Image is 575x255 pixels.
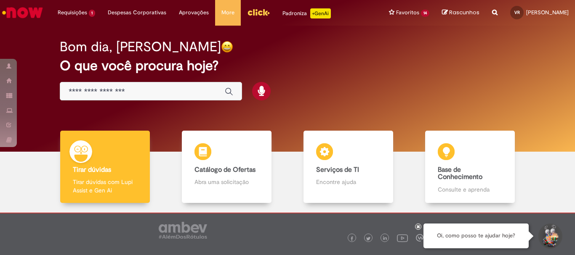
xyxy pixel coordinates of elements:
span: Aprovações [179,8,209,17]
b: Tirar dúvidas [73,166,111,174]
div: Oi, como posso te ajudar hoje? [423,223,529,248]
p: +GenAi [310,8,331,18]
span: Rascunhos [449,8,479,16]
img: ServiceNow [1,4,44,21]
h2: O que você procura hoje? [60,58,515,73]
span: Requisições [58,8,87,17]
span: Favoritos [396,8,419,17]
img: logo_footer_youtube.png [397,232,408,243]
b: Serviços de TI [316,166,359,174]
a: Catálogo de Ofertas Abra uma solicitação [166,131,287,203]
img: logo_footer_twitter.png [366,237,370,241]
span: More [221,8,234,17]
a: Serviços de TI Encontre ajuda [287,131,409,203]
p: Tirar dúvidas com Lupi Assist e Gen Ai [73,178,137,195]
p: Abra uma solicitação [194,178,258,186]
img: logo_footer_workplace.png [416,234,423,242]
a: Tirar dúvidas Tirar dúvidas com Lupi Assist e Gen Ai [44,131,166,203]
a: Base de Conhecimento Consulte e aprenda [409,131,531,203]
img: happy-face.png [221,41,233,53]
h2: Bom dia, [PERSON_NAME] [60,39,221,54]
p: Consulte e aprenda [438,185,502,194]
span: VR [514,10,520,15]
b: Catálogo de Ofertas [194,166,256,174]
span: Despesas Corporativas [108,8,166,17]
img: logo_footer_facebook.png [350,237,354,241]
a: Rascunhos [442,9,479,17]
b: Base de Conhecimento [438,166,482,181]
button: Iniciar Conversa de Suporte [537,223,562,249]
img: logo_footer_linkedin.png [383,236,387,241]
span: 14 [421,10,429,17]
div: Padroniza [282,8,331,18]
img: click_logo_yellow_360x200.png [247,6,270,18]
span: [PERSON_NAME] [526,9,569,16]
span: 1 [89,10,95,17]
img: logo_footer_ambev_rotulo_gray.png [159,222,207,239]
p: Encontre ajuda [316,178,380,186]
